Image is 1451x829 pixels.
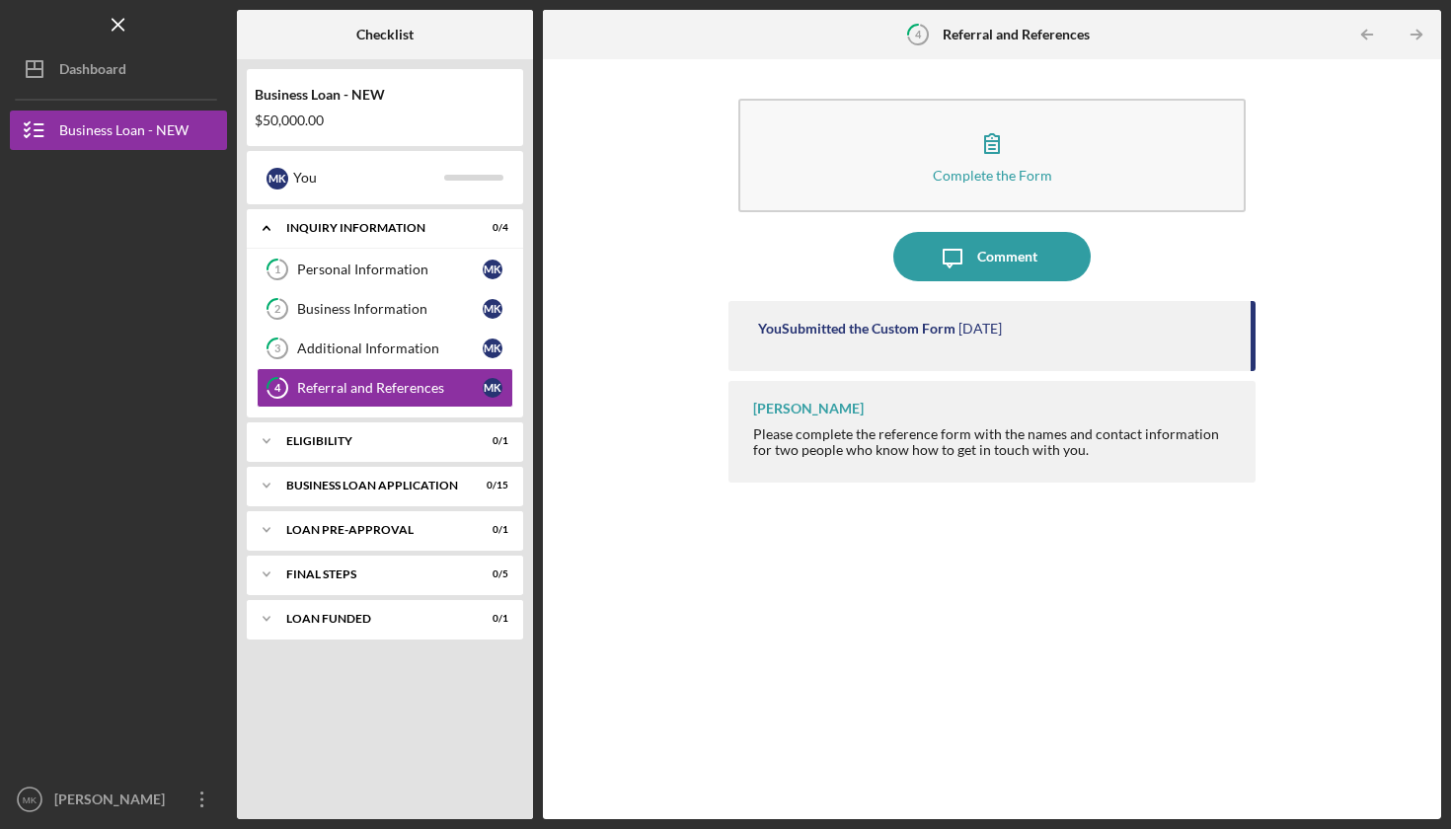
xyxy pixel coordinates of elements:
[10,780,227,819] button: MK[PERSON_NAME]
[483,339,502,358] div: M K
[356,27,414,42] b: Checklist
[59,111,189,155] div: Business Loan - NEW
[59,49,126,94] div: Dashboard
[286,435,459,447] div: ELIGIBILITY
[943,27,1090,42] b: Referral and References
[753,426,1236,458] div: Please complete the reference form with the names and contact information for two people who know...
[286,568,459,580] div: FINAL STEPS
[286,613,459,625] div: LOAN FUNDED
[893,232,1091,281] button: Comment
[933,168,1052,183] div: Complete the Form
[473,222,508,234] div: 0 / 4
[483,260,502,279] div: M K
[977,232,1037,281] div: Comment
[473,435,508,447] div: 0 / 1
[267,168,288,189] div: M K
[274,382,281,395] tspan: 4
[473,480,508,491] div: 0 / 15
[738,99,1246,212] button: Complete the Form
[297,301,483,317] div: Business Information
[286,222,459,234] div: INQUIRY INFORMATION
[758,321,955,337] div: You Submitted the Custom Form
[753,401,864,416] div: [PERSON_NAME]
[10,49,227,89] button: Dashboard
[293,161,444,194] div: You
[473,613,508,625] div: 0 / 1
[915,28,922,40] tspan: 4
[255,113,515,128] div: $50,000.00
[257,250,513,289] a: 1Personal InformationMK
[274,303,280,316] tspan: 2
[297,380,483,396] div: Referral and References
[473,524,508,536] div: 0 / 1
[473,568,508,580] div: 0 / 5
[23,794,38,805] text: MK
[257,329,513,368] a: 3Additional InformationMK
[297,340,483,356] div: Additional Information
[958,321,1002,337] time: 2025-09-23 17:28
[10,111,227,150] button: Business Loan - NEW
[286,480,459,491] div: BUSINESS LOAN APPLICATION
[257,368,513,408] a: 4Referral and ReferencesMK
[257,289,513,329] a: 2Business InformationMK
[286,524,459,536] div: LOAN PRE-APPROVAL
[274,342,280,355] tspan: 3
[483,378,502,398] div: M K
[49,780,178,824] div: [PERSON_NAME]
[255,87,515,103] div: Business Loan - NEW
[297,262,483,277] div: Personal Information
[483,299,502,319] div: M K
[274,264,280,276] tspan: 1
